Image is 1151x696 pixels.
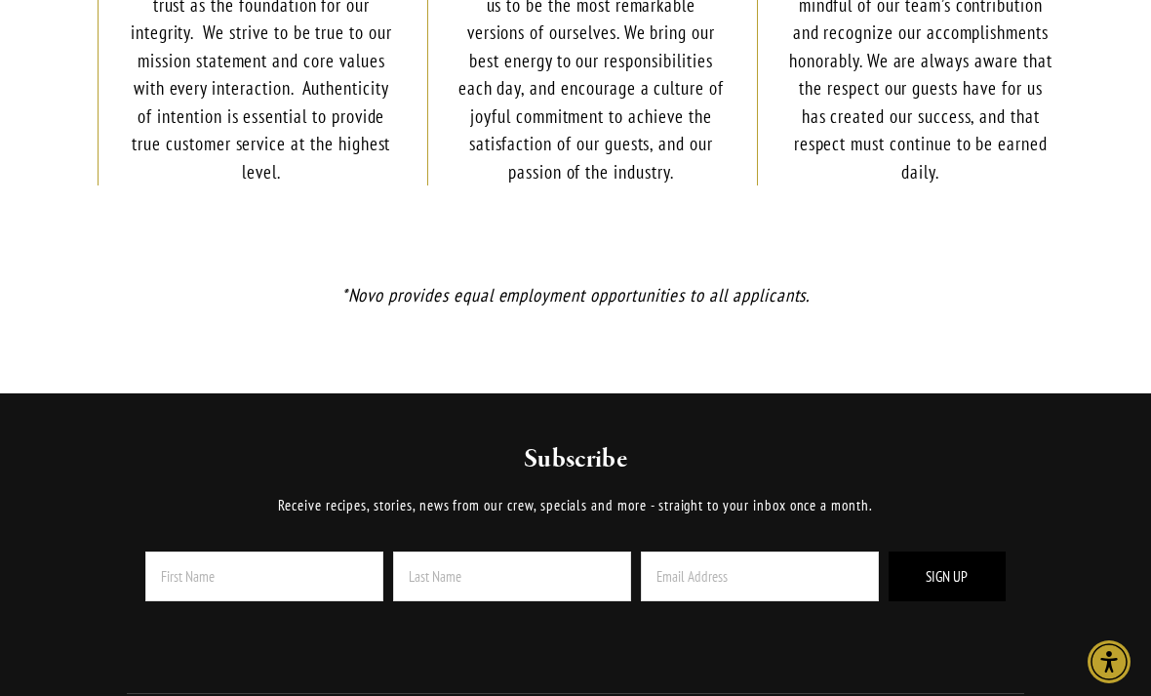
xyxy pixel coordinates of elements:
input: First Name [145,552,383,601]
em: *Novo provides equal employment opportunities to all applicants. [341,283,811,307]
input: Last Name [393,552,631,601]
p: Receive recipes, stories, news from our crew, specials and more - straight to your inbox once a m... [194,494,958,517]
button: Sign Up [889,552,1006,601]
span: Sign Up [926,567,968,586]
h2: Subscribe [194,442,958,477]
div: Accessibility Menu [1088,640,1131,683]
input: Email Address [641,552,879,601]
